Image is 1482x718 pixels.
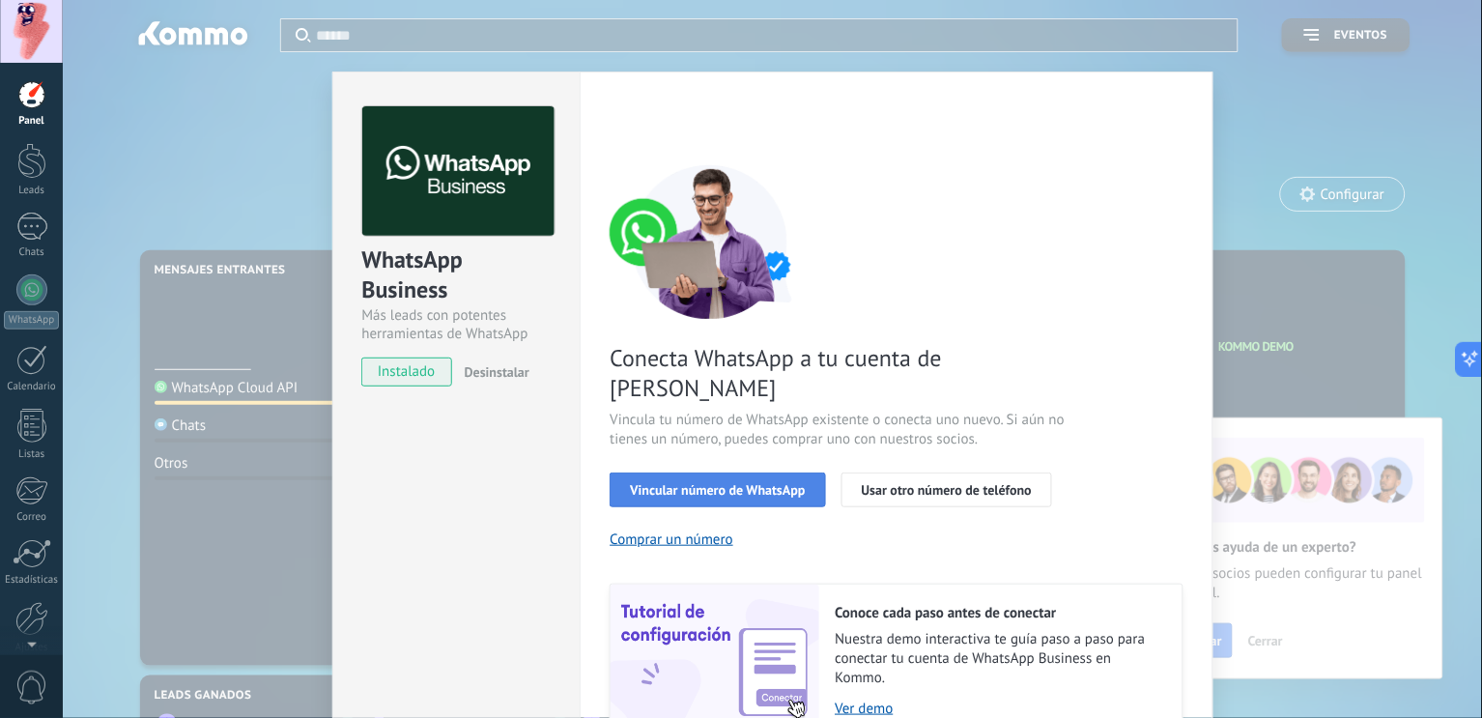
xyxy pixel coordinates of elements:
span: Usar otro número de teléfono [862,483,1032,497]
span: instalado [362,358,450,387]
h2: Conoce cada paso antes de conectar [835,604,1163,622]
div: Panel [4,115,60,128]
a: Ver demo [835,700,1163,718]
div: WhatsApp Business [361,244,552,306]
button: Comprar un número [610,531,733,549]
div: Leads [4,185,60,197]
div: WhatsApp [4,311,59,330]
div: Correo [4,511,60,524]
span: Desinstalar [465,363,529,381]
img: logo_main.png [362,106,555,237]
span: Conecta WhatsApp a tu cuenta de [PERSON_NAME] [610,343,1069,403]
img: connect number [610,164,812,319]
span: Vincula tu número de WhatsApp existente o conecta uno nuevo. Si aún no tienes un número, puedes c... [610,411,1069,449]
div: Estadísticas [4,574,60,587]
button: Vincular número de WhatsApp [610,473,825,507]
div: Calendario [4,381,60,393]
span: Vincular número de WhatsApp [630,483,805,497]
div: Más leads con potentes herramientas de WhatsApp [361,306,552,343]
span: Nuestra demo interactiva te guía paso a paso para conectar tu cuenta de WhatsApp Business en Kommo. [835,630,1163,688]
div: Chats [4,246,60,259]
button: Usar otro número de teléfono [841,473,1052,507]
div: Listas [4,448,60,461]
button: Desinstalar [457,358,529,387]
